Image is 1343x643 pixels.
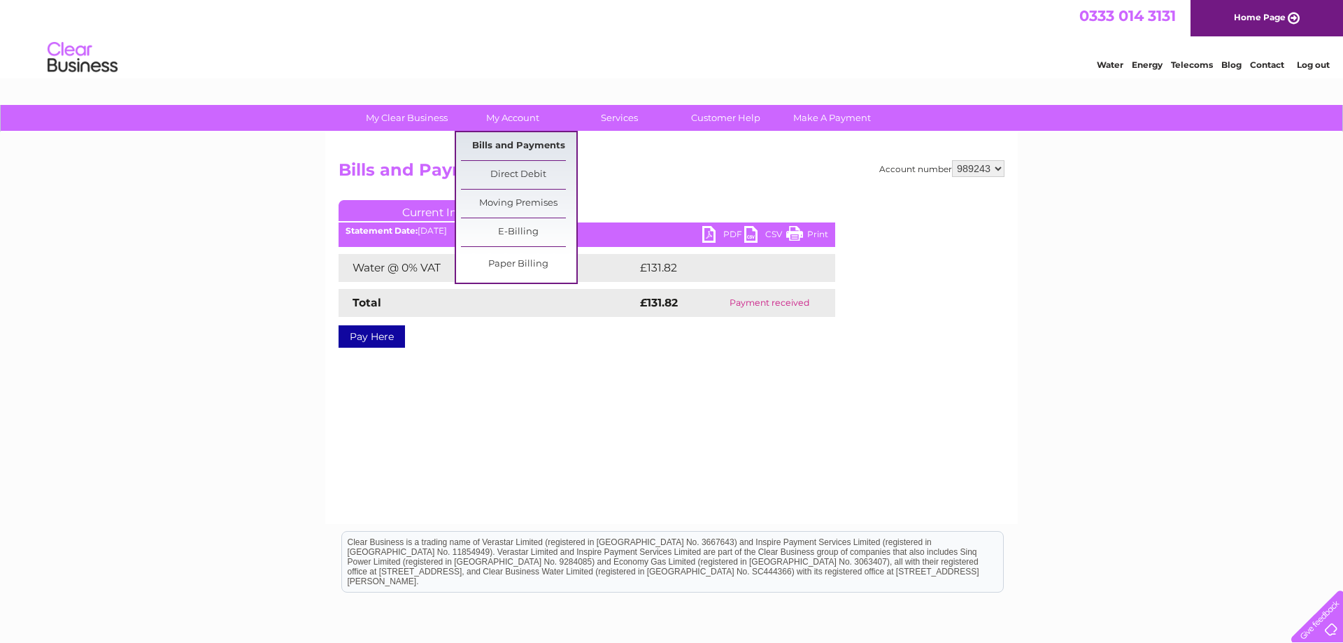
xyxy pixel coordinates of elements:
strong: £131.82 [640,296,678,309]
h2: Bills and Payments [339,160,1004,187]
strong: Total [353,296,381,309]
a: Blog [1221,59,1242,70]
a: Services [562,105,677,131]
div: Account number [879,160,1004,177]
a: Moving Premises [461,190,576,218]
div: Clear Business is a trading name of Verastar Limited (registered in [GEOGRAPHIC_DATA] No. 3667643... [342,8,1003,68]
a: Telecoms [1171,59,1213,70]
a: PDF [702,226,744,246]
b: Statement Date: [346,225,418,236]
td: £131.82 [637,254,808,282]
a: Contact [1250,59,1284,70]
div: [DATE] [339,226,835,236]
td: Water @ 0% VAT [339,254,637,282]
a: Customer Help [668,105,783,131]
a: 0333 014 3131 [1079,7,1176,24]
a: E-Billing [461,218,576,246]
a: Paper Billing [461,250,576,278]
a: Current Invoice [339,200,548,221]
td: Payment received [704,289,835,317]
a: Water [1097,59,1123,70]
a: Direct Debit [461,161,576,189]
img: logo.png [47,36,118,79]
a: Make A Payment [774,105,890,131]
a: CSV [744,226,786,246]
a: Log out [1297,59,1330,70]
a: Print [786,226,828,246]
a: Bills and Payments [461,132,576,160]
a: My Clear Business [349,105,464,131]
a: Energy [1132,59,1163,70]
a: My Account [455,105,571,131]
a: Pay Here [339,325,405,348]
